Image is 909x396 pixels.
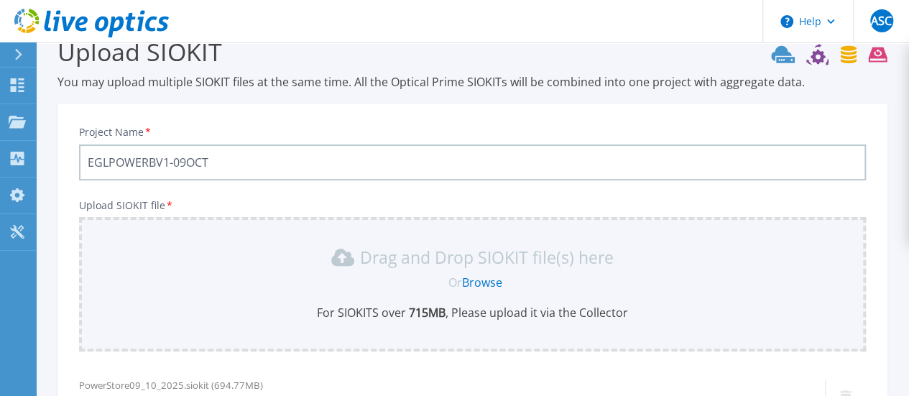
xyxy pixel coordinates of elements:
span: ASC [871,15,892,27]
p: Upload SIOKIT file [79,200,866,211]
h3: Upload SIOKIT [57,35,887,68]
input: Enter Project Name [79,144,866,180]
div: Drag and Drop SIOKIT file(s) here OrBrowseFor SIOKITS over 715MB, Please upload it via the Collector [88,246,857,321]
p: You may upload multiple SIOKIT files at the same time. All the Optical Prime SIOKITs will be comb... [57,74,887,90]
b: 715 MB [406,305,446,321]
span: Or [448,275,462,290]
a: Browse [462,275,502,290]
span: PowerStore09_10_2025.siokit (694.77MB) [79,379,263,392]
p: Drag and Drop SIOKIT file(s) here [360,250,614,264]
label: Project Name [79,127,152,137]
p: For SIOKITS over , Please upload it via the Collector [88,305,857,321]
